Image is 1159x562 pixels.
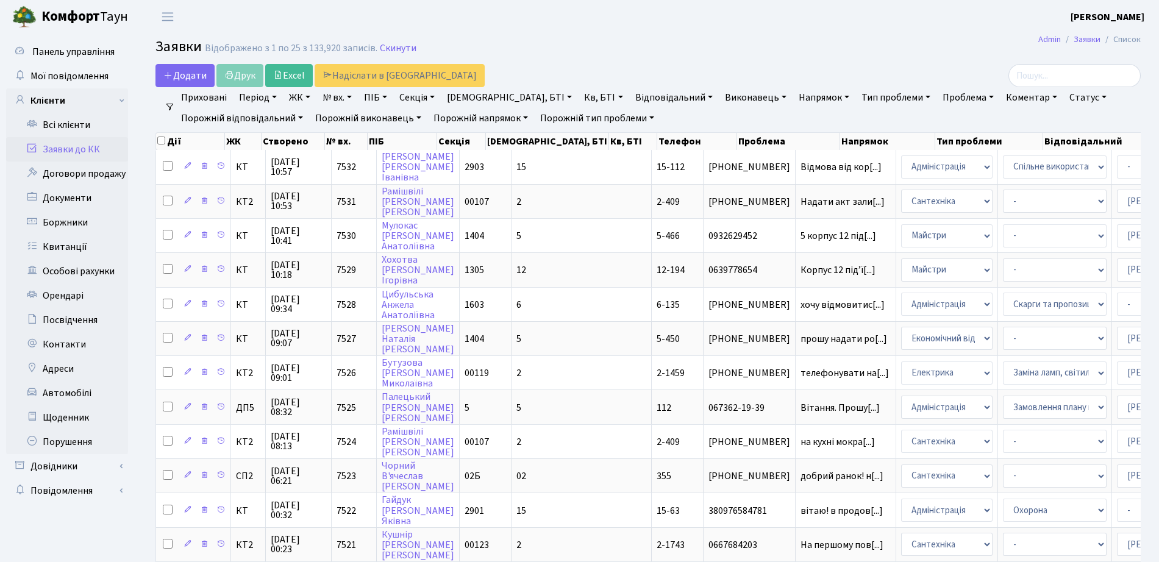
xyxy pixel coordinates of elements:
[382,185,454,219] a: Рамішвілі[PERSON_NAME][PERSON_NAME]
[6,186,128,210] a: Документи
[382,494,454,528] a: Гайдук[PERSON_NAME]Яківна
[236,540,260,550] span: КТ2
[437,133,485,150] th: Секція
[516,263,526,277] span: 12
[801,263,875,277] span: Корпус 12 підʼї[...]
[801,195,885,208] span: Надати акт зали[...]
[6,88,128,113] a: Клієнти
[801,504,883,518] span: вітаю! в продов[...]
[152,7,183,27] button: Переключити навігацію
[359,87,392,108] a: ПІБ
[380,43,416,54] a: Скинути
[271,294,326,314] span: [DATE] 09:34
[1043,133,1153,150] th: Відповідальний
[382,459,454,493] a: ЧорнийВ'ячеслав[PERSON_NAME]
[6,308,128,332] a: Посвідчення
[857,87,935,108] a: Тип проблеми
[271,500,326,520] span: [DATE] 00:32
[337,298,356,311] span: 7528
[801,469,883,483] span: добрий ранок! н[...]
[271,363,326,383] span: [DATE] 09:01
[6,332,128,357] a: Контакти
[609,133,657,150] th: Кв, БТІ
[516,298,521,311] span: 6
[337,538,356,552] span: 7521
[176,87,232,108] a: Приховані
[708,197,790,207] span: [PHONE_NUMBER]
[236,403,260,413] span: ДП5
[1020,27,1159,52] nav: breadcrumb
[6,357,128,381] a: Адреси
[155,64,215,87] a: Додати
[516,435,521,449] span: 2
[516,401,521,414] span: 5
[236,162,260,172] span: КТ
[657,538,685,552] span: 2-1743
[465,538,489,552] span: 00123
[708,437,790,447] span: [PHONE_NUMBER]
[516,229,521,243] span: 5
[337,366,356,380] span: 7526
[465,195,489,208] span: 00107
[32,45,115,59] span: Панель управління
[708,471,790,481] span: [PHONE_NUMBER]
[6,235,128,259] a: Квитанції
[935,133,1043,150] th: Тип проблеми
[337,401,356,414] span: 7525
[337,195,356,208] span: 7531
[465,160,484,174] span: 2903
[579,87,627,108] a: Кв, БТІ
[382,253,454,287] a: Хохотва[PERSON_NAME]Ігорівна
[225,133,262,150] th: ЖК
[657,263,685,277] span: 12-194
[801,332,887,346] span: прошу надати ро[...]
[486,133,609,150] th: [DEMOGRAPHIC_DATA], БТІ
[657,133,737,150] th: Телефон
[382,391,454,425] a: Палецький[PERSON_NAME][PERSON_NAME]
[1071,10,1144,24] b: [PERSON_NAME]
[382,288,435,322] a: ЦибульськаАнжелаАнатоліївна
[6,40,128,64] a: Панель управління
[234,87,282,108] a: Період
[236,506,260,516] span: КТ
[737,133,840,150] th: Проблема
[938,87,999,108] a: Проблема
[1038,33,1061,46] a: Admin
[535,108,659,129] a: Порожній тип проблеми
[516,160,526,174] span: 15
[6,210,128,235] a: Боржники
[516,538,521,552] span: 2
[176,108,308,129] a: Порожній відповідальний
[657,469,671,483] span: 355
[284,87,315,108] a: ЖК
[801,160,882,174] span: Відмова від кор[...]
[163,69,207,82] span: Додати
[1064,87,1111,108] a: Статус
[30,69,109,83] span: Мої повідомлення
[657,435,680,449] span: 2-409
[657,195,680,208] span: 2-409
[708,162,790,172] span: [PHONE_NUMBER]
[465,263,484,277] span: 1305
[271,260,326,280] span: [DATE] 10:18
[801,229,876,243] span: 5 корпус 12 під[...]
[271,466,326,486] span: [DATE] 06:21
[801,401,880,414] span: Вітання. Прошу[...]
[271,397,326,417] span: [DATE] 08:32
[262,133,325,150] th: Створено
[465,504,484,518] span: 2901
[708,231,790,241] span: 0932629452
[236,265,260,275] span: КТ
[516,504,526,518] span: 15
[382,425,454,459] a: Рамішвілі[PERSON_NAME][PERSON_NAME]
[6,454,128,478] a: Довідники
[801,366,889,380] span: телефонувати на[...]
[429,108,533,129] a: Порожній напрямок
[708,300,790,310] span: [PHONE_NUMBER]
[382,356,454,390] a: Бутузова[PERSON_NAME]Миколаївна
[516,469,526,483] span: 02
[657,332,680,346] span: 5-450
[337,504,356,518] span: 7522
[516,366,521,380] span: 2
[516,332,521,346] span: 5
